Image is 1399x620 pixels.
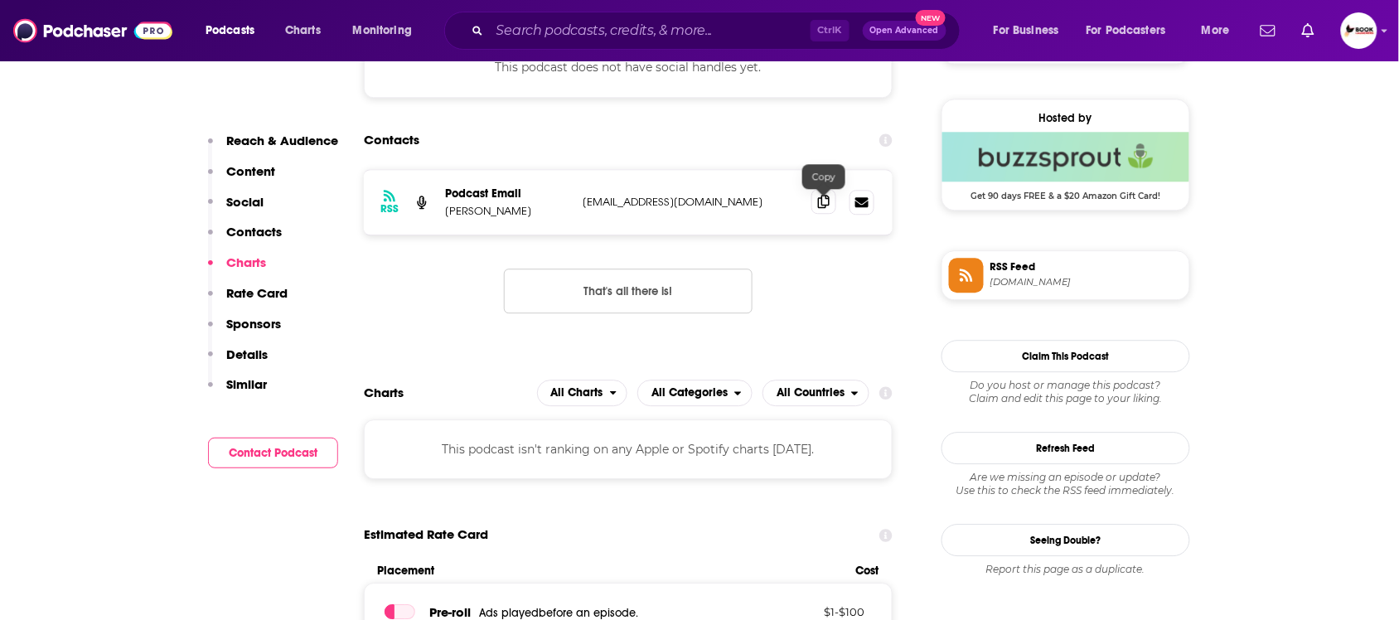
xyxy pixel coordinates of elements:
h2: Contacts [364,124,419,156]
span: For Podcasters [1087,19,1166,42]
button: Show profile menu [1341,12,1377,49]
p: $ 1 - $ 100 [758,605,865,618]
span: Get 90 days FREE & a $20 Amazon Gift Card! [942,182,1189,201]
button: Charts [208,254,266,285]
a: Buzzsprout Deal: Get 90 days FREE & a $20 Amazon Gift Card! [942,132,1189,200]
p: Charts [226,254,266,270]
span: feeds.buzzsprout.com [990,276,1183,288]
a: RSS Feed[DOMAIN_NAME] [949,258,1183,293]
div: Report this page as a duplicate. [942,563,1190,576]
span: Monitoring [353,19,412,42]
span: New [916,10,946,26]
span: All Charts [551,387,603,399]
span: Logged in as BookLaunchers [1341,12,1377,49]
button: Contacts [208,224,282,254]
div: Hosted by [942,111,1189,125]
div: Search podcasts, credits, & more... [460,12,976,50]
div: Claim and edit this page to your liking. [942,379,1190,405]
img: User Profile [1341,12,1377,49]
div: Copy [802,164,845,189]
div: Are we missing an episode or update? Use this to check the RSS feed immediately. [942,471,1190,497]
p: Similar [226,376,267,392]
a: Seeing Double? [942,524,1190,556]
a: Charts [274,17,331,44]
span: All Countries [777,387,845,399]
button: Rate Card [208,285,288,316]
button: Reach & Audience [208,133,338,163]
span: Ads played before an episode . [479,606,638,620]
button: Refresh Feed [942,432,1190,464]
img: Podchaser - Follow, Share and Rate Podcasts [13,15,172,46]
button: open menu [1076,17,1190,44]
button: open menu [537,380,628,406]
h2: Platforms [537,380,628,406]
span: Ctrl K [811,20,850,41]
h2: Charts [364,385,404,400]
span: Podcasts [206,19,254,42]
div: This podcast isn't ranking on any Apple or Spotify charts [DATE]. [364,419,893,479]
a: Show notifications dropdown [1254,17,1282,45]
span: Estimated Rate Card [364,519,488,550]
p: Reach & Audience [226,133,338,148]
span: Do you host or manage this podcast? [942,379,1190,392]
p: [EMAIL_ADDRESS][DOMAIN_NAME] [583,195,798,209]
button: open menu [341,17,433,44]
button: Open AdvancedNew [863,21,946,41]
p: Rate Card [226,285,288,301]
button: open menu [762,380,869,406]
p: Podcast Email [445,186,569,201]
button: Claim This Podcast [942,340,1190,372]
p: Sponsors [226,316,281,332]
span: Placement [377,564,842,578]
p: Contacts [226,224,282,240]
h2: Categories [637,380,753,406]
p: [PERSON_NAME] [445,204,569,218]
span: All Categories [651,387,728,399]
button: open menu [637,380,753,406]
span: Open Advanced [870,27,939,35]
p: Details [226,346,268,362]
button: Content [208,163,275,194]
span: Cost [856,564,879,578]
span: Pre -roll [429,604,471,620]
h2: Countries [762,380,869,406]
button: open menu [1190,17,1251,44]
img: Buzzsprout Deal: Get 90 days FREE & a $20 Amazon Gift Card! [942,132,1189,182]
p: Social [226,194,264,210]
button: Social [208,194,264,225]
button: Similar [208,376,267,407]
span: RSS Feed [990,259,1183,274]
p: Content [226,163,275,179]
span: More [1202,19,1230,42]
button: Details [208,346,268,377]
button: open menu [194,17,276,44]
input: Search podcasts, credits, & more... [490,17,811,44]
a: Show notifications dropdown [1295,17,1321,45]
button: open menu [982,17,1080,44]
h3: RSS [380,202,399,216]
div: This podcast does not have social handles yet. [364,37,893,97]
span: Charts [285,19,321,42]
span: For Business [994,19,1059,42]
button: Nothing here. [504,269,753,313]
button: Contact Podcast [208,438,338,468]
button: Sponsors [208,316,281,346]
